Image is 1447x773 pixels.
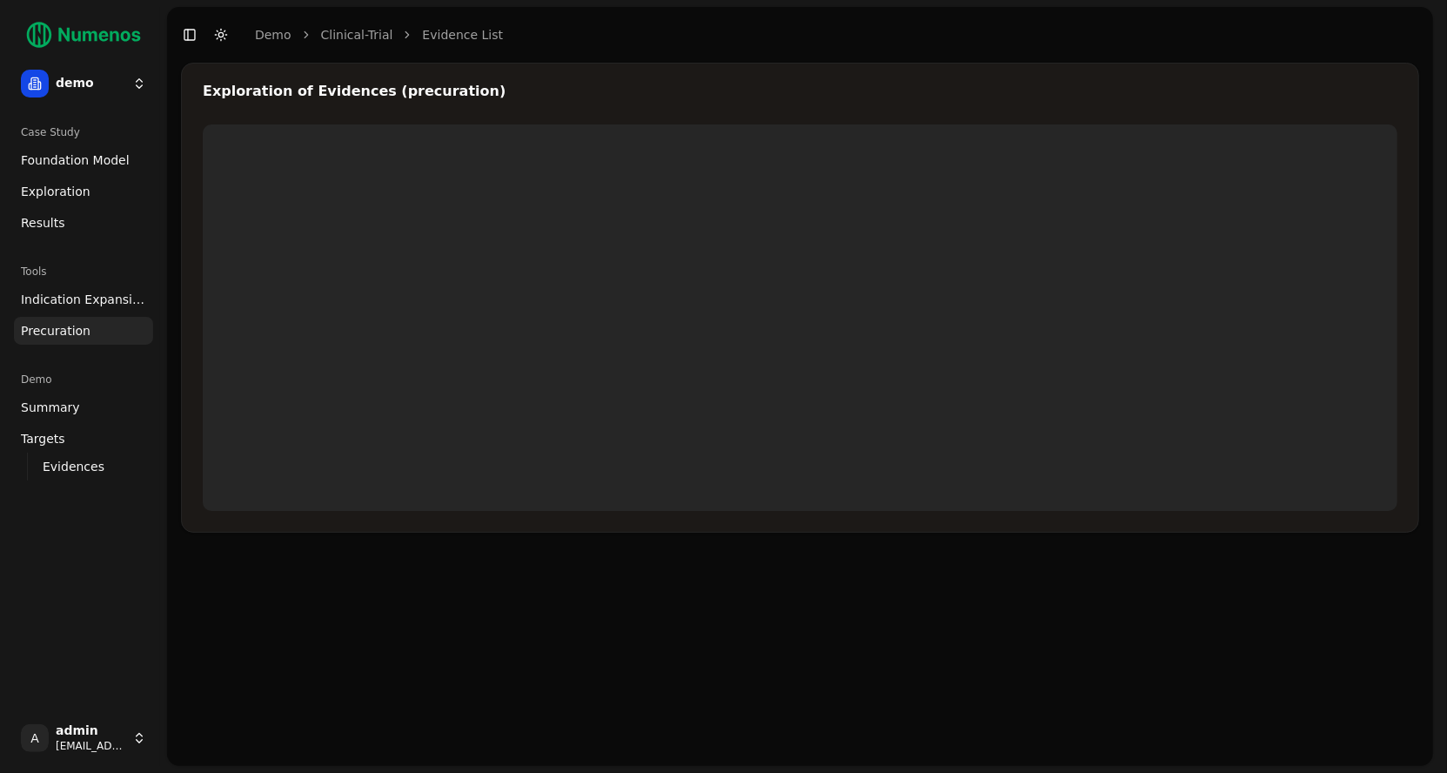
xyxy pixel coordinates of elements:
span: Results [21,214,65,232]
span: Evidences [43,458,104,475]
button: Toggle Sidebar [178,23,202,47]
a: Clinical-Trial [321,26,393,44]
div: Exploration of Evidences (precuration) [203,84,1397,98]
nav: breadcrumb [255,26,503,44]
span: Indication Expansion [21,291,146,308]
a: Summary [14,393,153,421]
img: Numenos [14,14,153,56]
button: Toggle Dark Mode [209,23,233,47]
a: Foundation Model [14,146,153,174]
span: demo [56,76,125,91]
span: Summary [21,399,80,416]
a: Precuration [14,317,153,345]
button: demo [14,63,153,104]
button: Aadmin[EMAIL_ADDRESS] [14,717,153,759]
a: Exploration [14,178,153,205]
div: Tools [14,258,153,286]
a: Targets [14,425,153,453]
span: Exploration [21,183,90,200]
a: Indication Expansion [14,286,153,313]
a: Results [14,209,153,237]
span: admin [56,723,125,739]
span: [EMAIL_ADDRESS] [56,739,125,753]
span: Foundation Model [21,151,130,169]
span: Targets [21,430,65,447]
a: Evidences [36,454,132,479]
a: Evidence list [422,26,503,44]
div: Case Study [14,118,153,146]
div: Demo [14,366,153,393]
span: Precuration [21,322,90,339]
a: demo [255,26,291,44]
span: A [21,724,49,752]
